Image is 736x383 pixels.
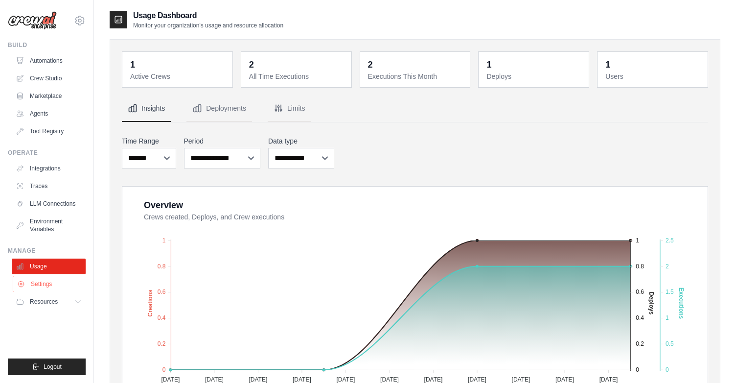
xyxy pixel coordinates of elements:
tspan: 0 [162,366,166,373]
tspan: [DATE] [555,376,574,383]
a: Tool Registry [12,123,86,139]
tspan: 2.5 [666,237,674,244]
tspan: 0.8 [158,263,166,270]
label: Period [184,136,261,146]
a: Automations [12,53,86,69]
img: Logo [8,11,57,30]
tspan: 0 [666,366,669,373]
div: 2 [368,58,373,72]
div: 1 [605,58,610,72]
dt: Active Crews [130,72,227,81]
tspan: 1 [666,314,669,321]
tspan: [DATE] [424,376,443,383]
a: Marketplace [12,88,86,104]
tspan: 0.6 [158,288,166,295]
tspan: 0.8 [636,263,644,270]
tspan: 1 [636,237,639,244]
tspan: 1 [162,237,166,244]
tspan: [DATE] [205,376,224,383]
div: 1 [486,58,491,72]
tspan: 0.2 [636,340,644,347]
span: Resources [30,298,58,306]
button: Limits [268,96,311,122]
tspan: [DATE] [161,376,180,383]
tspan: [DATE] [249,376,267,383]
h2: Usage Dashboard [133,10,283,22]
label: Time Range [122,136,176,146]
a: LLM Connections [12,196,86,212]
tspan: [DATE] [599,376,618,383]
div: 1 [130,58,135,72]
a: Traces [12,178,86,194]
dt: Users [605,72,702,81]
dt: Crews created, Deploys, and Crew executions [144,212,696,222]
tspan: 0.5 [666,340,674,347]
a: Integrations [12,161,86,176]
label: Data type [268,136,334,146]
tspan: 2 [666,263,669,270]
tspan: [DATE] [337,376,355,383]
a: Environment Variables [12,214,86,237]
div: 2 [249,58,254,72]
tspan: 0.6 [636,288,644,295]
div: Build [8,41,86,49]
button: Deployments [186,96,252,122]
button: Insights [122,96,171,122]
text: Creations [147,289,154,317]
a: Agents [12,106,86,121]
a: Crew Studio [12,71,86,86]
a: Settings [13,276,87,292]
p: Monitor your organization's usage and resource allocation [133,22,283,29]
dt: Deploys [486,72,583,81]
button: Resources [12,294,86,310]
span: Logout [44,363,62,371]
button: Logout [8,359,86,375]
div: Manage [8,247,86,255]
tspan: [DATE] [293,376,311,383]
nav: Tabs [122,96,708,122]
text: Executions [678,287,685,319]
tspan: 0 [636,366,639,373]
tspan: 0.2 [158,340,166,347]
tspan: [DATE] [512,376,530,383]
div: Overview [144,198,183,212]
tspan: 1.5 [666,288,674,295]
dt: All Time Executions [249,72,345,81]
a: Usage [12,259,86,274]
tspan: [DATE] [468,376,486,383]
text: Deploys [648,292,655,315]
tspan: 0.4 [636,314,644,321]
tspan: 0.4 [158,314,166,321]
dt: Executions This Month [368,72,464,81]
div: Operate [8,149,86,157]
tspan: [DATE] [380,376,399,383]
